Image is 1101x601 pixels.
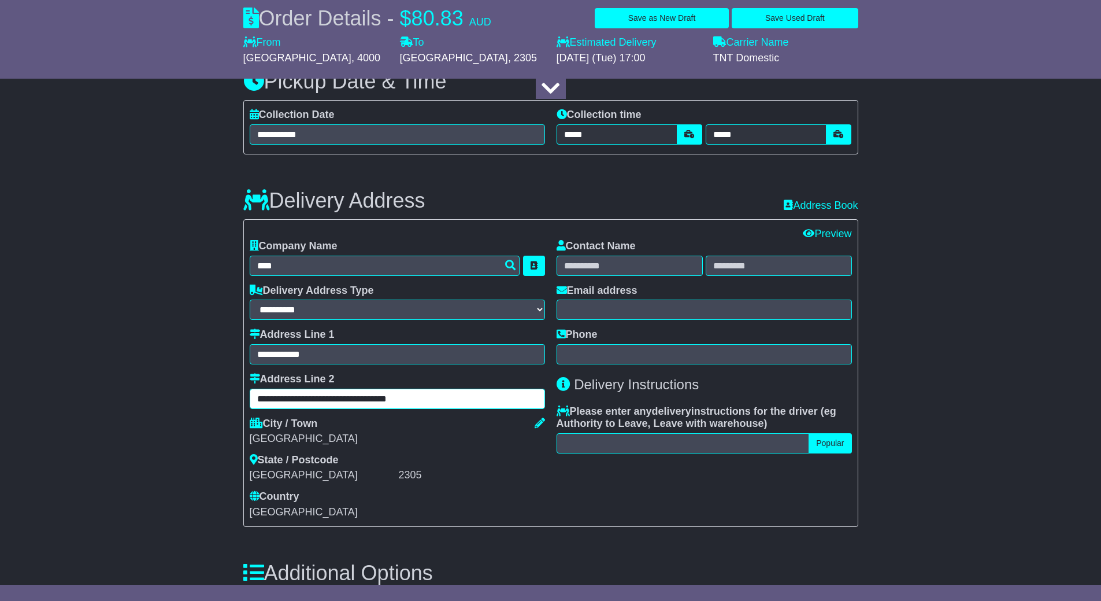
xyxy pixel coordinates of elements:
label: Phone [557,329,598,341]
span: , 4000 [351,52,380,64]
span: Delivery Instructions [574,377,699,392]
label: City / Town [250,418,318,430]
span: [GEOGRAPHIC_DATA] [400,52,508,64]
span: [GEOGRAPHIC_DATA] [243,52,351,64]
label: Delivery Address Type [250,285,374,297]
span: eg Authority to Leave, Leave with warehouse [557,405,836,430]
label: Address Line 1 [250,329,335,341]
span: delivery [652,405,691,417]
label: Address Line 2 [250,373,335,386]
label: Estimated Delivery [557,36,702,49]
h3: Pickup Date & Time [243,70,858,93]
span: 80.83 [412,6,464,30]
label: Collection time [557,109,642,121]
label: To [400,36,424,49]
h3: Delivery Address [243,189,425,212]
label: Carrier Name [713,36,789,49]
div: [GEOGRAPHIC_DATA] [250,433,545,445]
a: Address Book [784,200,858,211]
button: Save as New Draft [595,8,729,28]
div: [GEOGRAPHIC_DATA] [250,469,396,482]
a: Preview [803,228,851,239]
span: , 2305 [508,52,537,64]
div: [DATE] (Tue) 17:00 [557,52,702,65]
span: $ [400,6,412,30]
label: Country [250,491,299,503]
span: AUD [469,16,491,28]
label: State / Postcode [250,454,339,467]
label: Please enter any instructions for the driver ( ) [557,405,852,430]
h3: Additional Options [243,562,858,585]
label: Collection Date [250,109,335,121]
label: Contact Name [557,240,636,253]
button: Save Used Draft [732,8,858,28]
span: [GEOGRAPHIC_DATA] [250,506,358,518]
button: Popular [809,433,851,453]
label: Email address [557,285,637,297]
div: TNT Domestic [713,52,858,65]
div: 2305 [399,469,545,482]
label: From [243,36,281,49]
div: Order Details - [243,6,491,31]
label: Company Name [250,240,338,253]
